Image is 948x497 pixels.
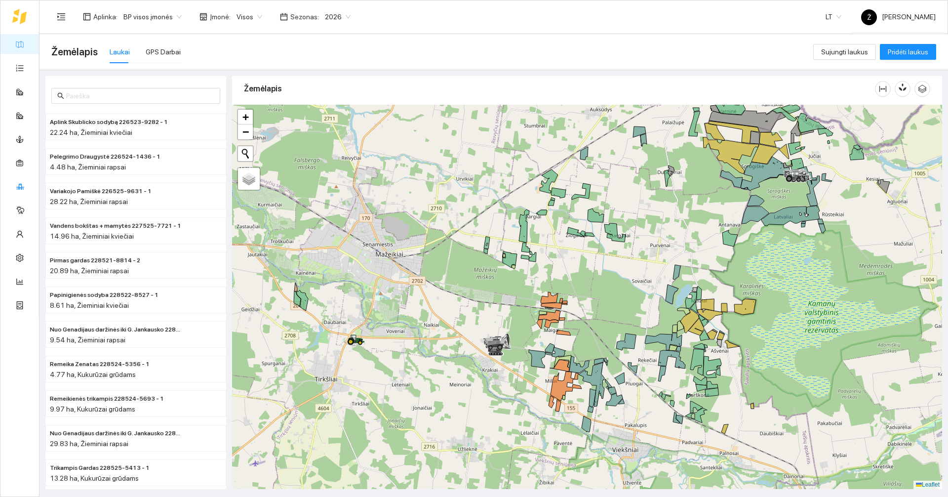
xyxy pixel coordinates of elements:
span: column-width [875,85,890,93]
button: menu-unfold [51,7,71,27]
span: Remeikienės trikampis 228524-5693 - 1 [50,394,164,404]
span: 2026 [325,9,351,24]
a: Zoom in [238,110,253,124]
span: Sezonas : [290,11,319,22]
span: LT [826,9,841,24]
span: Įmonė : [210,11,231,22]
span: 9.54 ha, Žieminiai rapsai [50,336,125,344]
span: calendar [280,13,288,21]
span: Sujungti laukus [821,46,868,57]
span: Trikampis Gardas 228525-5413 - 1 [50,463,150,473]
span: 28.22 ha, Žieminiai rapsai [50,198,128,206]
input: Paieška [66,90,214,101]
a: Zoom out [238,124,253,139]
span: 14.96 ha, Žieminiai kviečiai [50,232,134,240]
a: Sujungti laukus [813,48,876,56]
span: menu-unfold [57,12,66,21]
span: layout [83,13,91,21]
button: Sujungti laukus [813,44,876,60]
span: Aplink Skublicko sodybą 226523-9282 - 1 [50,118,168,127]
span: Vandens bokštas + mamytės 227525-7721 - 1 [50,221,181,231]
span: shop [199,13,207,21]
span: search [57,92,64,99]
span: 4.77 ha, Kukurūzai grūdams [50,371,136,378]
span: + [242,111,249,123]
button: Initiate a new search [238,146,253,161]
span: Visos [237,9,262,24]
span: Žemėlapis [51,44,98,60]
span: 22.24 ha, Žieminiai kviečiai [50,128,132,136]
span: 9.97 ha, Kukurūzai grūdams [50,405,135,413]
span: 4.48 ha, Žieminiai rapsai [50,163,126,171]
span: BP visos įmonės [123,9,182,24]
span: Papinigienės sodyba 228522-8527 - 1 [50,290,158,300]
span: Pirmas gardas 228521-8814 - 2 [50,256,140,265]
div: Žemėlapis [244,75,875,103]
span: Pelegrimo Draugystė 226524-1436 - 1 [50,152,160,162]
span: Pridėti laukus [888,46,928,57]
button: Pridėti laukus [880,44,936,60]
span: 29.83 ha, Žieminiai rapsai [50,440,128,448]
a: Pridėti laukus [880,48,936,56]
button: column-width [875,81,891,97]
span: 20.89 ha, Žieminiai rapsai [50,267,129,275]
a: Layers [238,168,260,190]
span: 13.28 ha, Kukurūzai grūdams [50,474,139,482]
span: Aplinka : [93,11,118,22]
span: Remeika Zenatas 228524-5356 - 1 [50,360,150,369]
span: Ž [867,9,871,25]
span: Nuo Genadijaus daržinės iki G. Jankausko 228522-8527 - 2 [50,325,182,334]
span: − [242,125,249,138]
span: 8.61 ha, Žieminiai kviečiai [50,301,129,309]
span: [PERSON_NAME] [861,13,936,21]
span: Nuo Genadijaus daržinės iki G. Jankausko 228522-8527 - 4 [50,429,182,438]
a: Leaflet [916,481,940,488]
div: Laukai [110,46,130,57]
div: GPS Darbai [146,46,181,57]
span: Variakojo Pamiškė 226525-9631 - 1 [50,187,152,196]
